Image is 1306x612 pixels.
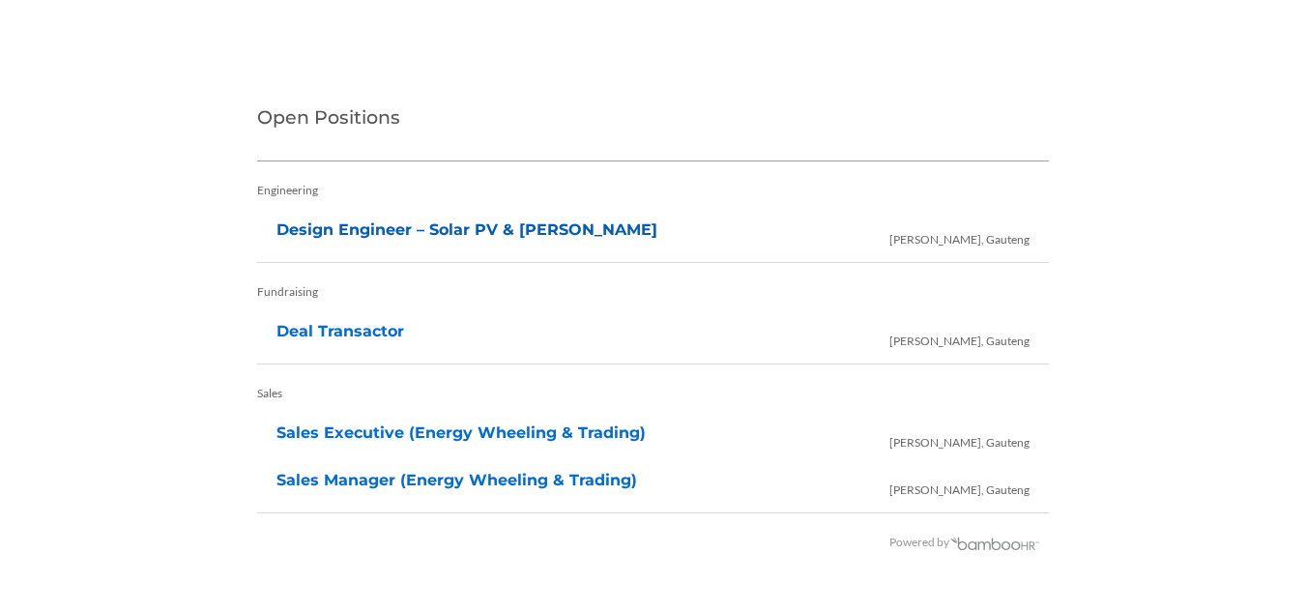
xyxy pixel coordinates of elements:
[276,220,657,239] a: Design Engineer – Solar PV & [PERSON_NAME]
[276,322,404,340] a: Deal Transactor
[889,462,1030,510] span: [PERSON_NAME], Gauteng
[889,415,1030,462] span: [PERSON_NAME], Gauteng
[276,423,646,442] a: Sales Executive (Energy Wheeling & Trading)
[949,535,1040,550] img: BambooHR - HR software
[889,212,1030,259] span: [PERSON_NAME], Gauteng
[257,374,1050,413] div: Sales
[257,523,1041,562] div: Powered by
[257,171,1050,210] div: Engineering
[257,84,1050,161] h2: Open Positions
[889,313,1030,361] span: [PERSON_NAME], Gauteng
[276,471,637,489] a: Sales Manager (Energy Wheeling & Trading)
[257,273,1050,311] div: Fundraising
